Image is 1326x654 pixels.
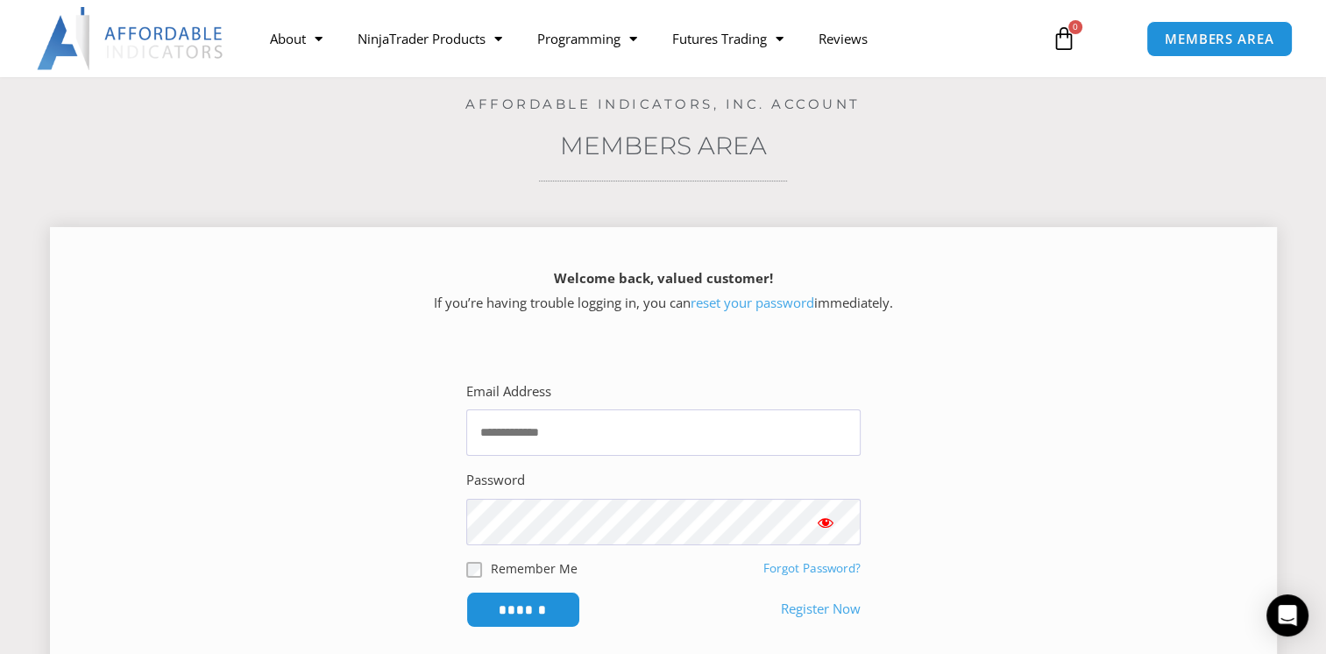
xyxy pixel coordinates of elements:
[781,597,861,622] a: Register Now
[37,7,225,70] img: LogoAI | Affordable Indicators – NinjaTrader
[252,18,1034,59] nav: Menu
[1025,13,1103,64] a: 0
[1146,21,1293,57] a: MEMBERS AREA
[1266,594,1308,636] div: Open Intercom Messenger
[519,18,654,59] a: Programming
[654,18,800,59] a: Futures Trading
[339,18,519,59] a: NinjaTrader Products
[252,18,339,59] a: About
[691,294,814,311] a: reset your password
[554,269,773,287] strong: Welcome back, valued customer!
[1068,20,1082,34] span: 0
[466,468,525,493] label: Password
[763,560,861,576] a: Forgot Password?
[81,267,1246,316] p: If you’re having trouble logging in, you can immediately.
[800,18,884,59] a: Reviews
[791,499,861,545] button: Show password
[491,559,578,578] label: Remember Me
[560,131,767,160] a: Members Area
[466,380,551,404] label: Email Address
[1165,32,1274,46] span: MEMBERS AREA
[465,96,861,112] a: Affordable Indicators, Inc. Account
